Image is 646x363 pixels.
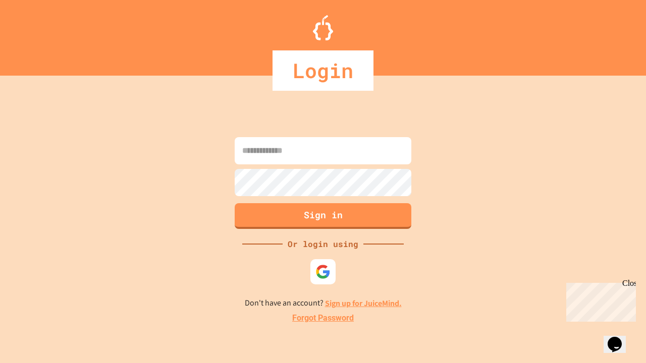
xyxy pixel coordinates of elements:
img: google-icon.svg [315,264,331,279]
button: Sign in [235,203,411,229]
img: Logo.svg [313,15,333,40]
div: Or login using [283,238,363,250]
p: Don't have an account? [245,297,402,310]
a: Sign up for JuiceMind. [325,298,402,309]
div: Login [273,50,373,91]
a: Forgot Password [292,312,354,324]
div: Chat with us now!Close [4,4,70,64]
iframe: chat widget [562,279,636,322]
iframe: chat widget [604,323,636,353]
